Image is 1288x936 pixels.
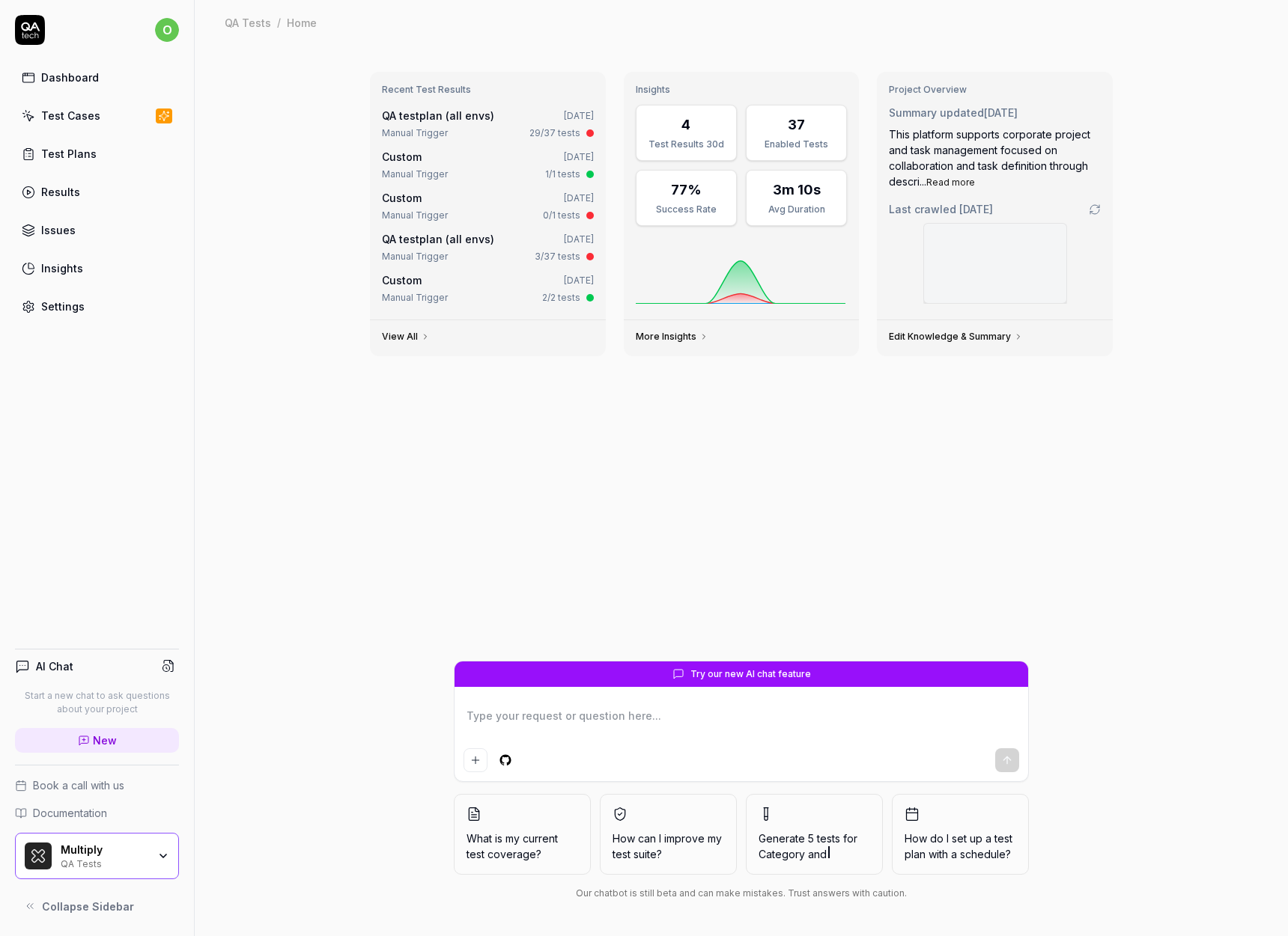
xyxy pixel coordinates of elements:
[756,203,837,216] div: Avg Duration
[564,233,594,245] time: [DATE]
[41,184,80,200] div: Results
[15,728,179,753] a: New
[545,168,580,181] div: 1/1 tests
[382,192,422,204] span: Custom
[759,831,870,862] span: Generate 5 tests for
[155,15,179,45] button: o
[382,331,430,343] a: View All
[379,228,597,266] a: QA testplan (all envs)[DATE]Manual Trigger3/37 tests
[756,138,837,151] div: Enabled Tests
[759,848,827,860] span: Category and
[382,150,422,163] span: Custom
[613,831,724,862] span: How can I improve my test suite?
[564,151,594,162] time: [DATE]
[905,831,1016,862] span: How do I set up a test plan with a schedule?
[225,15,271,30] div: QA Tests
[41,108,100,123] div: Test Cases
[41,260,83,276] div: Insights
[543,209,580,222] div: 0/1 tests
[15,254,179,283] a: Insights
[984,106,1018,119] time: [DATE]
[15,891,179,921] button: Collapse Sidebar
[773,180,821,200] div: 3m 10s
[889,201,993,217] span: Last crawled
[535,250,580,263] div: 3/37 tests
[287,15,317,30] div: Home
[33,805,107,821] span: Documentation
[379,187,597,225] a: Custom[DATE]Manual Trigger0/1 tests
[926,176,975,189] button: Read more
[61,843,148,857] div: Multiply
[41,70,99,85] div: Dashboard
[889,331,1023,343] a: Edit Knowledge & Summary
[382,291,448,305] div: Manual Trigger
[382,84,594,96] h3: Recent Test Results
[529,126,580,140] div: 29/37 tests
[454,794,591,875] button: What is my current test coverage?
[542,291,580,305] div: 2/2 tests
[889,106,984,119] span: Summary updated
[382,250,448,263] div: Manual Trigger
[15,63,179,92] a: Dashboard
[382,209,448,222] div: Manual Trigger
[25,842,52,869] img: Multiply Logo
[636,331,708,343] a: More Insights
[15,805,179,821] a: Documentation
[564,275,594,286] time: [DATE]
[959,203,993,215] time: [DATE]
[15,215,179,245] a: Issues
[42,899,134,914] span: Collapse Sidebar
[155,18,179,42] span: o
[645,138,727,151] div: Test Results 30d
[379,105,597,143] a: QA testplan (all envs)[DATE]Manual Trigger29/37 tests
[33,777,124,793] span: Book a call with us
[645,203,727,216] div: Success Rate
[41,222,76,238] div: Issues
[788,114,805,135] div: 37
[600,794,737,875] button: How can I improve my test suite?
[382,109,494,122] a: QA testplan (all envs)
[924,224,1066,303] img: Screenshot
[61,857,148,869] div: QA Tests
[379,269,597,308] a: Custom[DATE]Manual Trigger2/2 tests
[382,274,422,287] span: Custom
[93,732,117,748] span: New
[15,177,179,207] a: Results
[15,139,179,168] a: Test Plans
[382,126,448,140] div: Manual Trigger
[379,146,597,184] a: Custom[DATE]Manual Trigger1/1 tests
[277,15,281,30] div: /
[464,748,487,772] button: Add attachment
[15,833,179,879] button: Multiply LogoMultiplyQA Tests
[889,84,1101,96] h3: Project Overview
[15,689,179,716] p: Start a new chat to ask questions about your project
[382,233,494,245] a: QA testplan (all envs)
[382,168,448,181] div: Manual Trigger
[467,831,578,862] span: What is my current test coverage?
[746,794,883,875] button: Generate 5 tests forCategory and
[889,128,1090,188] span: This platform supports corporate project and task management focused on collaboration and task de...
[15,777,179,793] a: Book a call with us
[1089,204,1101,215] a: Go to crawling settings
[564,110,594,121] time: [DATE]
[41,299,85,314] div: Settings
[15,101,179,130] a: Test Cases
[892,794,1029,875] button: How do I set up a test plan with a schedule?
[690,667,811,681] span: Try our new AI chat feature
[671,180,702,200] div: 77%
[636,84,848,96] h3: Insights
[41,146,97,162] div: Test Plans
[15,292,179,321] a: Settings
[454,887,1029,900] div: Our chatbot is still beta and can make mistakes. Trust answers with caution.
[36,658,73,674] h4: AI Chat
[681,114,690,135] div: 4
[564,192,594,204] time: [DATE]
